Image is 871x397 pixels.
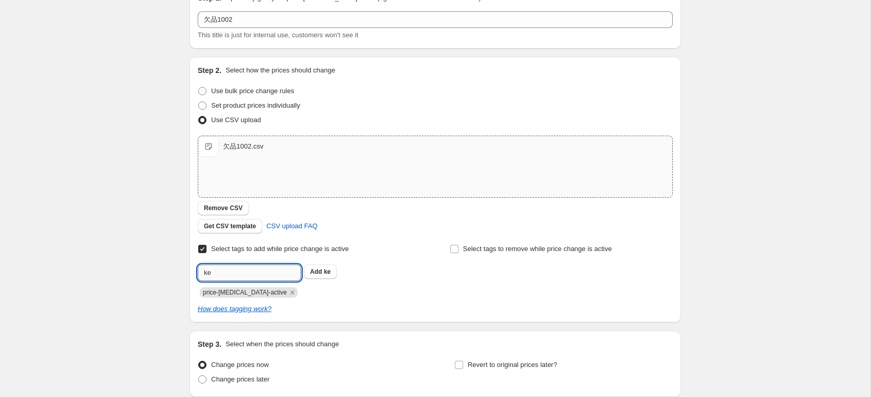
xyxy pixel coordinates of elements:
span: price-change-job-active [203,289,287,296]
span: CSV upload FAQ [267,221,318,231]
div: 欠品1002.csv [223,141,263,152]
button: Remove CSV [198,201,249,215]
b: Add [310,268,322,275]
span: Change prices now [211,361,269,369]
span: Remove CSV [204,204,243,212]
span: This title is just for internal use, customers won't see it [198,31,358,39]
span: Select tags to remove while price change is active [463,245,612,253]
span: Get CSV template [204,222,256,230]
button: Get CSV template [198,219,262,233]
span: Use CSV upload [211,116,261,124]
input: Select tags to add [198,264,301,281]
span: Use bulk price change rules [211,87,294,95]
span: Revert to original prices later? [468,361,557,369]
h2: Step 2. [198,65,222,76]
span: Select tags to add while price change is active [211,245,349,253]
span: ke [324,268,331,275]
input: 30% off holiday sale [198,11,673,28]
button: Remove price-change-job-active [288,288,297,297]
p: Select when the prices should change [226,339,339,349]
span: Change prices later [211,375,270,383]
h2: Step 3. [198,339,222,349]
span: Set product prices individually [211,101,300,109]
a: How does tagging work? [198,305,271,313]
button: Add ke [304,264,337,279]
a: CSV upload FAQ [260,218,324,234]
p: Select how the prices should change [226,65,335,76]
